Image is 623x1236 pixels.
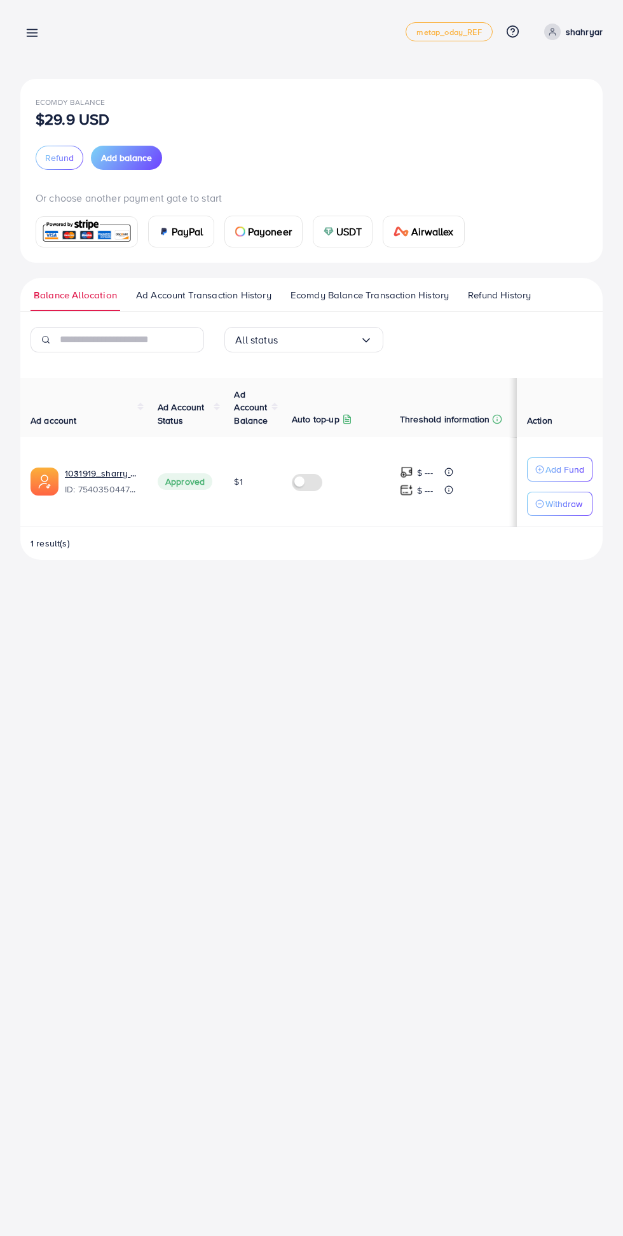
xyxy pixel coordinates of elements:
[101,151,152,164] span: Add balance
[569,1179,613,1226] iframe: Chat
[136,288,271,302] span: Ad Account Transaction History
[235,330,278,350] span: All status
[566,24,603,39] p: shahryar
[545,496,582,511] p: Withdraw
[65,483,137,496] span: ID: 7540350447681863698
[336,224,362,239] span: USDT
[36,97,105,108] span: Ecomdy Balance
[234,475,242,488] span: $1
[65,467,137,496] div: <span class='underline'>1031919_sharry mughal_1755624852344</span></br>7540350447681863698
[159,226,169,237] img: card
[36,146,83,170] button: Refund
[31,414,77,427] span: Ad account
[527,414,552,427] span: Action
[158,473,212,490] span: Approved
[36,190,587,205] p: Or choose another payment gate to start
[383,216,464,247] a: cardAirwallex
[36,111,109,127] p: $29.9 USD
[400,412,489,427] p: Threshold information
[411,224,453,239] span: Airwallex
[148,216,214,247] a: cardPayPal
[234,388,268,427] span: Ad Account Balance
[400,483,413,497] img: top-up amount
[65,467,137,480] a: 1031919_sharry mughal_1755624852344
[291,288,449,302] span: Ecomdy Balance Transaction History
[527,492,592,516] button: Withdraw
[406,22,492,41] a: metap_oday_REF
[235,226,245,237] img: card
[416,28,481,36] span: metap_oday_REF
[40,218,133,246] img: card
[31,468,58,496] img: ic-ads-acc.e4c84228.svg
[545,462,584,477] p: Add Fund
[324,226,334,237] img: card
[278,330,360,350] input: Search for option
[36,216,138,247] a: card
[417,465,433,480] p: $ ---
[91,146,162,170] button: Add balance
[539,24,603,40] a: shahryar
[292,412,339,427] p: Auto top-up
[172,224,203,239] span: PayPal
[45,151,74,164] span: Refund
[527,457,592,482] button: Add Fund
[468,288,531,302] span: Refund History
[313,216,373,247] a: cardUSDT
[31,537,70,550] span: 1 result(s)
[248,224,292,239] span: Payoneer
[34,288,117,302] span: Balance Allocation
[417,483,433,498] p: $ ---
[224,327,383,352] div: Search for option
[400,466,413,479] img: top-up amount
[158,401,205,426] span: Ad Account Status
[394,226,409,237] img: card
[224,216,303,247] a: cardPayoneer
